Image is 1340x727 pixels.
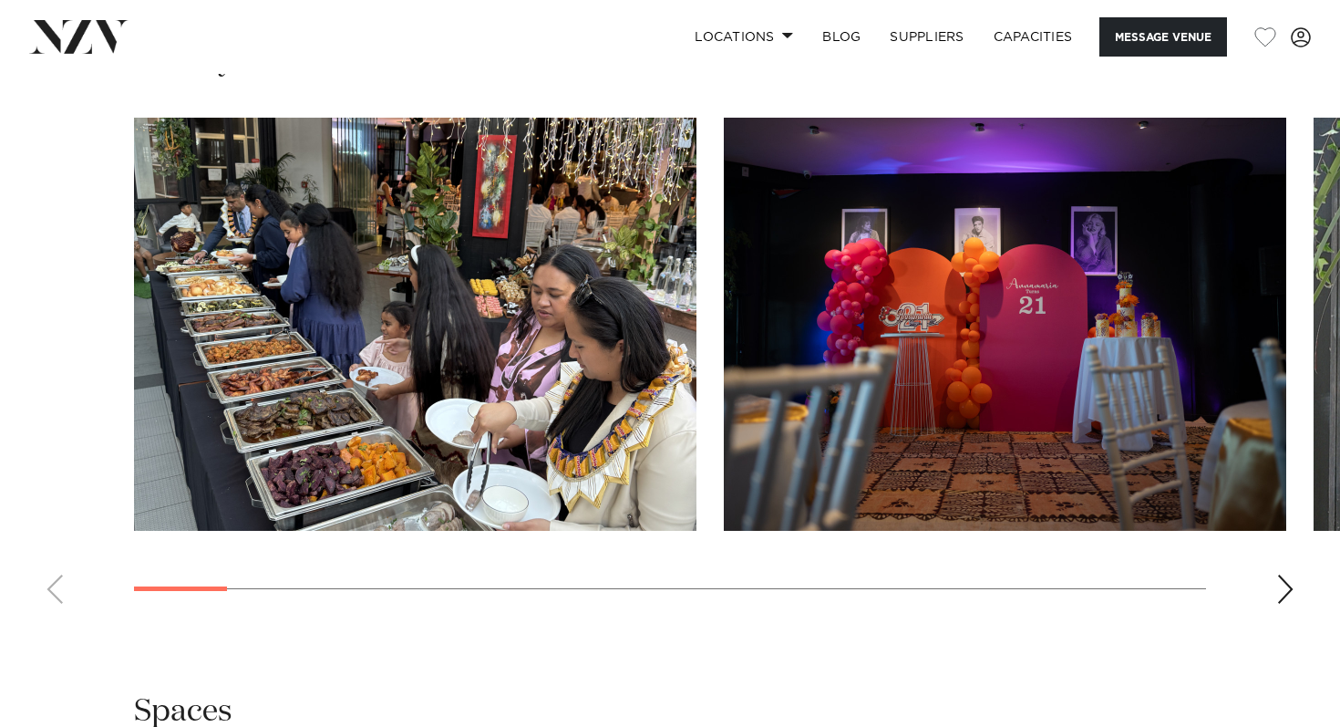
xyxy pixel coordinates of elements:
[724,118,1286,531] swiper-slide: 2 / 21
[134,118,696,531] swiper-slide: 1 / 21
[29,20,129,53] img: nzv-logo.png
[808,17,875,57] a: BLOG
[979,17,1087,57] a: Capacities
[680,17,808,57] a: Locations
[1099,17,1227,57] button: Message Venue
[875,17,978,57] a: SUPPLIERS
